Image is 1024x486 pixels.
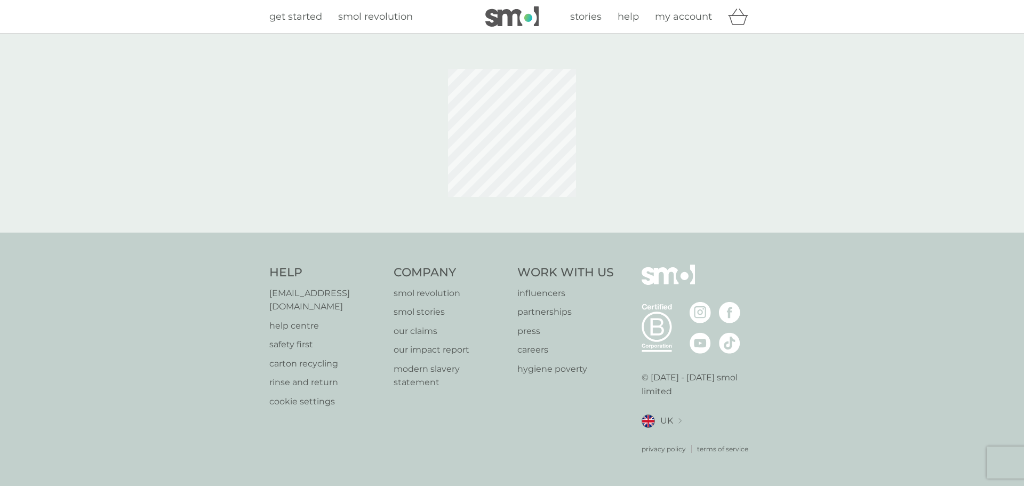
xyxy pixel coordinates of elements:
[690,332,711,354] img: visit the smol Youtube page
[678,418,682,424] img: select a new location
[517,265,614,281] h4: Work With Us
[394,324,507,338] a: our claims
[570,9,602,25] a: stories
[269,319,383,333] a: help centre
[660,414,673,428] span: UK
[269,395,383,409] a: cookie settings
[394,265,507,281] h4: Company
[338,9,413,25] a: smol revolution
[338,11,413,22] span: smol revolution
[570,11,602,22] span: stories
[394,343,507,357] a: our impact report
[517,362,614,376] a: hygiene poverty
[517,324,614,338] a: press
[485,6,539,27] img: smol
[394,286,507,300] a: smol revolution
[269,286,383,314] a: [EMAIL_ADDRESS][DOMAIN_NAME]
[269,9,322,25] a: get started
[394,362,507,389] a: modern slavery statement
[642,265,695,301] img: smol
[728,6,755,27] div: basket
[655,11,712,22] span: my account
[394,305,507,319] a: smol stories
[697,444,748,454] a: terms of service
[517,286,614,300] a: influencers
[269,357,383,371] a: carton recycling
[642,371,755,398] p: © [DATE] - [DATE] smol limited
[690,302,711,323] img: visit the smol Instagram page
[269,11,322,22] span: get started
[655,9,712,25] a: my account
[517,305,614,319] a: partnerships
[618,11,639,22] span: help
[642,415,655,428] img: UK flag
[269,338,383,352] a: safety first
[269,376,383,389] a: rinse and return
[642,444,686,454] a: privacy policy
[517,343,614,357] a: careers
[719,332,740,354] img: visit the smol Tiktok page
[719,302,740,323] img: visit the smol Facebook page
[618,9,639,25] a: help
[269,265,383,281] h4: Help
